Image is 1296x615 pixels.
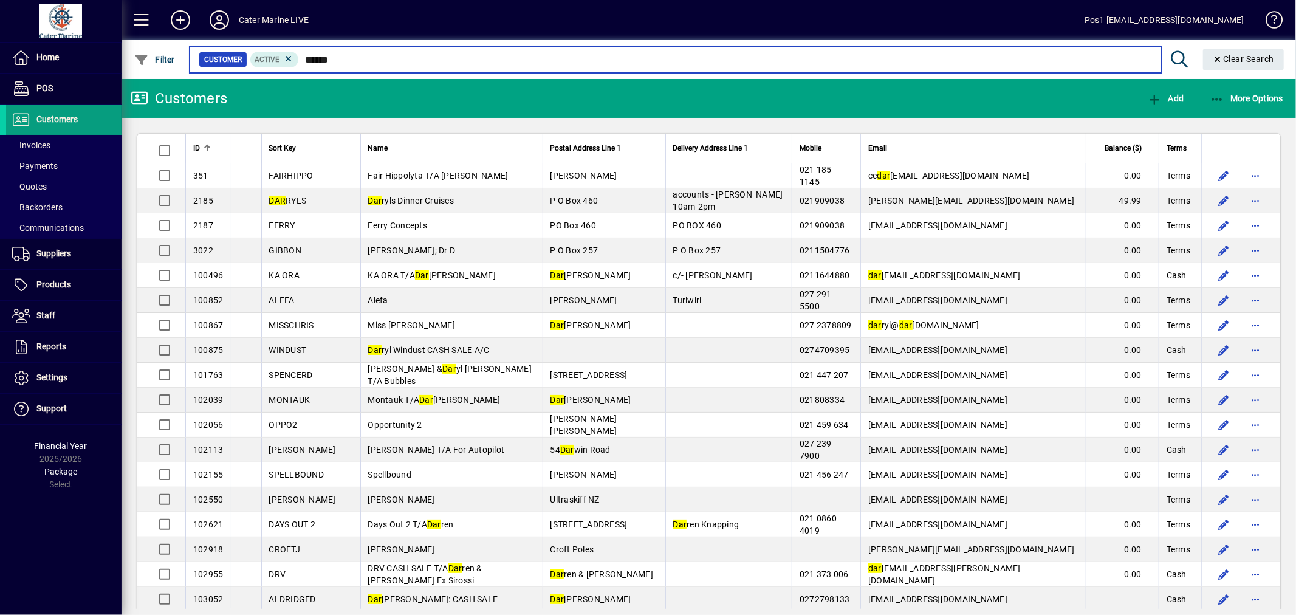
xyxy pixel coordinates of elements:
em: DAR [269,196,286,205]
button: More options [1246,365,1265,385]
span: Balance ($) [1105,142,1142,155]
button: Edit [1214,216,1233,235]
span: ID [193,142,200,155]
td: 49.99 [1086,188,1159,213]
span: 021 373 006 [800,569,849,579]
div: Customers [131,89,227,108]
span: Mobile [800,142,821,155]
span: ren & [PERSON_NAME] [550,569,654,579]
em: Dar [368,594,382,604]
span: SPENCERD [269,370,313,380]
a: Staff [6,301,122,331]
span: [EMAIL_ADDRESS][DOMAIN_NAME] [868,345,1007,355]
span: PO BOX 460 [673,221,722,230]
span: [PERSON_NAME]; Dr D [368,246,456,255]
span: Terms [1167,394,1190,406]
span: [EMAIL_ADDRESS][PERSON_NAME][DOMAIN_NAME] [868,563,1021,585]
span: Support [36,404,67,413]
span: MISSCHRIS [269,320,314,330]
button: Edit [1214,365,1233,385]
span: [EMAIL_ADDRESS][DOMAIN_NAME] [868,295,1007,305]
em: dar [868,270,882,280]
span: SPELLBOUND [269,470,324,479]
a: Quotes [6,176,122,197]
button: Edit [1214,589,1233,609]
span: [EMAIL_ADDRESS][DOMAIN_NAME] [868,520,1007,529]
a: Payments [6,156,122,176]
a: Invoices [6,135,122,156]
em: Dar [550,395,564,405]
span: ryls Dinner Cruises [368,196,454,205]
span: [PERSON_NAME] [269,495,336,504]
span: ren Knapping [673,520,739,529]
span: [PERSON_NAME][EMAIL_ADDRESS][DOMAIN_NAME] [868,545,1074,554]
mat-chip: Activation Status: Active [250,52,299,67]
span: Active [255,55,280,64]
button: More options [1246,390,1265,410]
span: 103052 [193,594,224,604]
button: Edit [1214,440,1233,459]
span: MONTAUK [269,395,310,405]
span: Terms [1167,369,1190,381]
span: 102918 [193,545,224,554]
span: Home [36,52,59,62]
span: Turiwiri [673,295,702,305]
span: Cash [1167,344,1187,356]
span: ce [EMAIL_ADDRESS][DOMAIN_NAME] [868,171,1029,180]
button: Edit [1214,465,1233,484]
span: FERRY [269,221,295,230]
span: ryl Windust CASH SALE A/C [368,345,490,355]
span: 0272798133 [800,594,850,604]
span: Terms [1167,244,1190,256]
span: [EMAIL_ADDRESS][DOMAIN_NAME] [868,470,1007,479]
div: ID [193,142,224,155]
button: Edit [1214,166,1233,185]
span: Suppliers [36,249,71,258]
span: Backorders [12,202,63,212]
button: Clear [1203,49,1284,70]
span: Products [36,280,71,289]
td: 0.00 [1086,537,1159,562]
span: [PERSON_NAME] [550,295,617,305]
span: DAYS OUT 2 [269,520,316,529]
em: Dar [442,364,456,374]
td: 0.00 [1086,313,1159,338]
span: 102039 [193,395,224,405]
span: [PERSON_NAME] [368,545,435,554]
span: Terms [1167,294,1190,306]
span: Terms [1167,170,1190,182]
span: 102113 [193,445,224,455]
span: 102621 [193,520,224,529]
em: Dar [550,270,564,280]
span: 3022 [193,246,213,255]
span: [PERSON_NAME] [269,445,336,455]
button: Add [161,9,200,31]
span: Clear Search [1213,54,1275,64]
td: 0.00 [1086,213,1159,238]
span: Filter [134,55,175,64]
span: 101763 [193,370,224,380]
span: [EMAIL_ADDRESS][DOMAIN_NAME] [868,221,1007,230]
div: Name [368,142,535,155]
div: Mobile [800,142,853,155]
span: 021 459 634 [800,420,849,430]
span: Sort Key [269,142,297,155]
span: [PERSON_NAME] [550,395,631,405]
span: Quotes [12,182,47,191]
span: Cash [1167,568,1187,580]
span: Staff [36,311,55,320]
span: 021808334 [800,395,845,405]
span: [EMAIL_ADDRESS][DOMAIN_NAME] [868,495,1007,504]
span: 102056 [193,420,224,430]
button: Edit [1214,290,1233,310]
div: Balance ($) [1094,142,1153,155]
button: More options [1246,340,1265,360]
span: 100496 [193,270,224,280]
span: Alefa [368,295,388,305]
span: [PERSON_NAME] - [PERSON_NAME] [550,414,622,436]
button: Edit [1214,266,1233,285]
span: accounts - [PERSON_NAME] 10am-2pm [673,190,783,211]
span: KA ORA [269,270,300,280]
td: 0.00 [1086,388,1159,413]
span: 102155 [193,470,224,479]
